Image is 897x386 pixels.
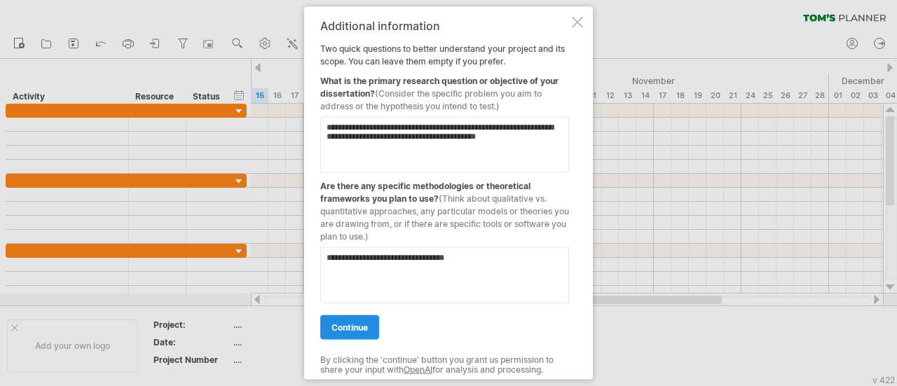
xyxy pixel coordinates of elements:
div: Two quick questions to better understand your project and its scope. You can leave them empty if ... [320,19,569,367]
a: continue [320,315,379,339]
div: Additional information [320,19,569,32]
div: What is the primary research question or objective of your dissertation? [320,67,569,112]
a: OpenAI [404,364,432,375]
span: (Consider the specific problem you aim to address or the hypothesis you intend to test.) [320,88,542,111]
div: Are there any specific methodologies or theoretical frameworks you plan to use? [320,172,569,242]
span: continue [331,322,368,332]
span: (Think about qualitative vs. quantitative approaches, any particular models or theories you are d... [320,193,569,241]
div: By clicking the 'continue' button you grant us permission to share your input with for analysis a... [320,354,569,375]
